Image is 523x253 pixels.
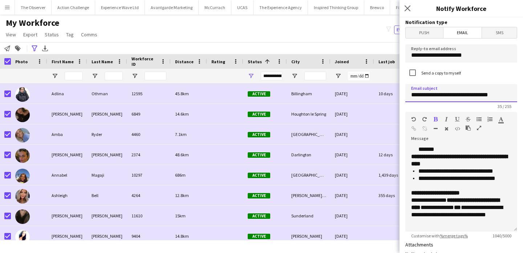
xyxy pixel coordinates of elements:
[105,72,123,80] input: Last Name Filter Input
[15,87,30,102] img: Adlina Othman
[492,104,517,109] span: 35 / 255
[443,27,482,38] span: Email
[127,226,171,246] div: 9404
[175,172,186,178] span: 686m
[175,91,189,96] span: 45.8km
[81,31,97,38] span: Comms
[211,59,225,64] span: Rating
[248,173,270,178] span: Active
[248,59,262,64] span: Status
[291,59,300,64] span: City
[15,128,30,142] img: Amba Ryder
[374,185,418,205] div: 355 days
[127,206,171,226] div: 11610
[3,44,12,53] app-action-btn: Notify workforce
[378,59,395,64] span: Last job
[15,148,30,163] img: Anna Reed
[47,226,87,246] div: [PERSON_NAME]
[52,0,95,15] button: Action Challenge
[15,108,30,122] img: Alexandra Scott
[487,233,517,238] span: 1040 / 5000
[405,233,474,238] span: Customise with
[66,31,74,38] span: Tag
[331,206,374,226] div: [DATE]
[405,19,517,25] h3: Notification type
[127,185,171,205] div: 4264
[175,213,186,218] span: 15km
[145,72,166,80] input: Workforce ID Filter Input
[335,73,341,79] button: Open Filter Menu
[13,44,22,53] app-action-btn: Add to tag
[47,145,87,165] div: [PERSON_NAME]
[92,59,113,64] span: Last Name
[20,30,40,39] a: Export
[248,112,270,117] span: Active
[455,116,460,122] button: Underline
[466,125,471,131] button: Paste as plain text
[199,0,231,15] button: McCurrach
[248,73,254,79] button: Open Filter Menu
[15,0,52,15] button: The Observer
[498,116,503,122] button: Text Color
[287,165,331,185] div: [GEOGRAPHIC_DATA]
[78,30,100,39] a: Comms
[400,4,523,13] h3: Notify Workforce
[131,56,158,67] span: Workforce ID
[175,59,194,64] span: Distance
[15,189,30,204] img: Ashleigh Bell
[87,124,127,144] div: Ryder
[287,226,331,246] div: [PERSON_NAME]
[248,213,270,219] span: Active
[47,84,87,104] div: Adlina
[87,145,127,165] div: [PERSON_NAME]
[411,116,416,122] button: Undo
[47,165,87,185] div: Annabel
[131,73,138,79] button: Open Filter Menu
[406,27,443,38] span: Push
[287,104,331,124] div: Houghton le Spring
[331,84,374,104] div: [DATE]
[248,152,270,158] span: Active
[30,44,39,53] app-action-btn: Advanced filters
[63,30,77,39] a: Tag
[248,132,270,137] span: Active
[422,116,427,122] button: Redo
[248,91,270,97] span: Active
[477,116,482,122] button: Unordered List
[6,31,16,38] span: View
[440,233,468,238] a: %merge tags%
[420,70,461,76] label: Send a copy to myself
[175,193,189,198] span: 12.8km
[47,206,87,226] div: [PERSON_NAME]
[175,111,189,117] span: 14.6km
[15,209,30,224] img: Beth Gillespie
[444,126,449,132] button: Clear Formatting
[455,126,460,132] button: HTML Code
[52,59,74,64] span: First Name
[477,125,482,131] button: Fullscreen
[304,72,326,80] input: City Filter Input
[433,116,438,122] button: Bold
[287,185,331,205] div: [PERSON_NAME][GEOGRAPHIC_DATA]
[87,206,127,226] div: [PERSON_NAME]
[374,145,418,165] div: 12 days
[374,165,418,185] div: 1,439 days
[433,126,438,132] button: Horizontal Line
[127,104,171,124] div: 6849
[127,165,171,185] div: 10297
[127,145,171,165] div: 2374
[466,116,471,122] button: Strikethrough
[487,116,492,122] button: Ordered List
[248,193,270,198] span: Active
[390,0,418,15] button: Fix Radio
[248,234,270,239] span: Active
[41,44,49,53] app-action-btn: Export XLSX
[254,0,308,15] button: The Experience Agency
[331,185,374,205] div: [DATE]
[364,0,390,15] button: Brewco
[145,0,199,15] button: Avantgarde Marketing
[3,30,19,39] a: View
[287,84,331,104] div: Billingham
[87,84,127,104] div: Othman
[87,226,127,246] div: [PERSON_NAME]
